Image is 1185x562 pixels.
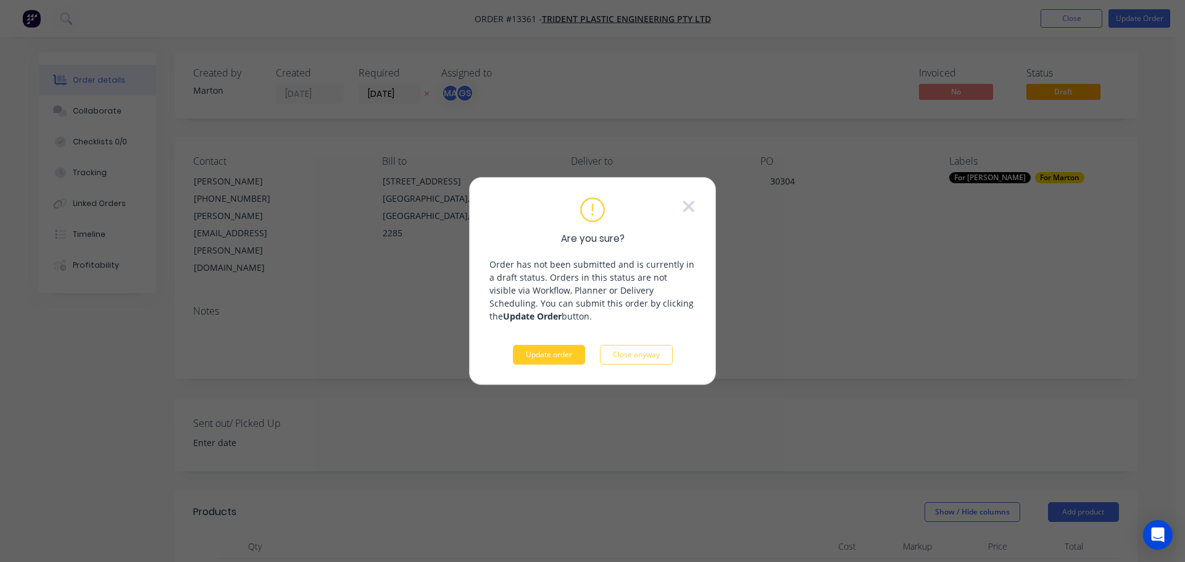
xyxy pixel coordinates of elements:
button: Update order [513,345,585,365]
strong: Update Order [503,310,562,322]
div: Open Intercom Messenger [1143,520,1173,550]
span: Are you sure? [561,232,625,246]
button: Close anyway [600,345,673,365]
p: Order has not been submitted and is currently in a draft status. Orders in this status are not vi... [489,258,696,323]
